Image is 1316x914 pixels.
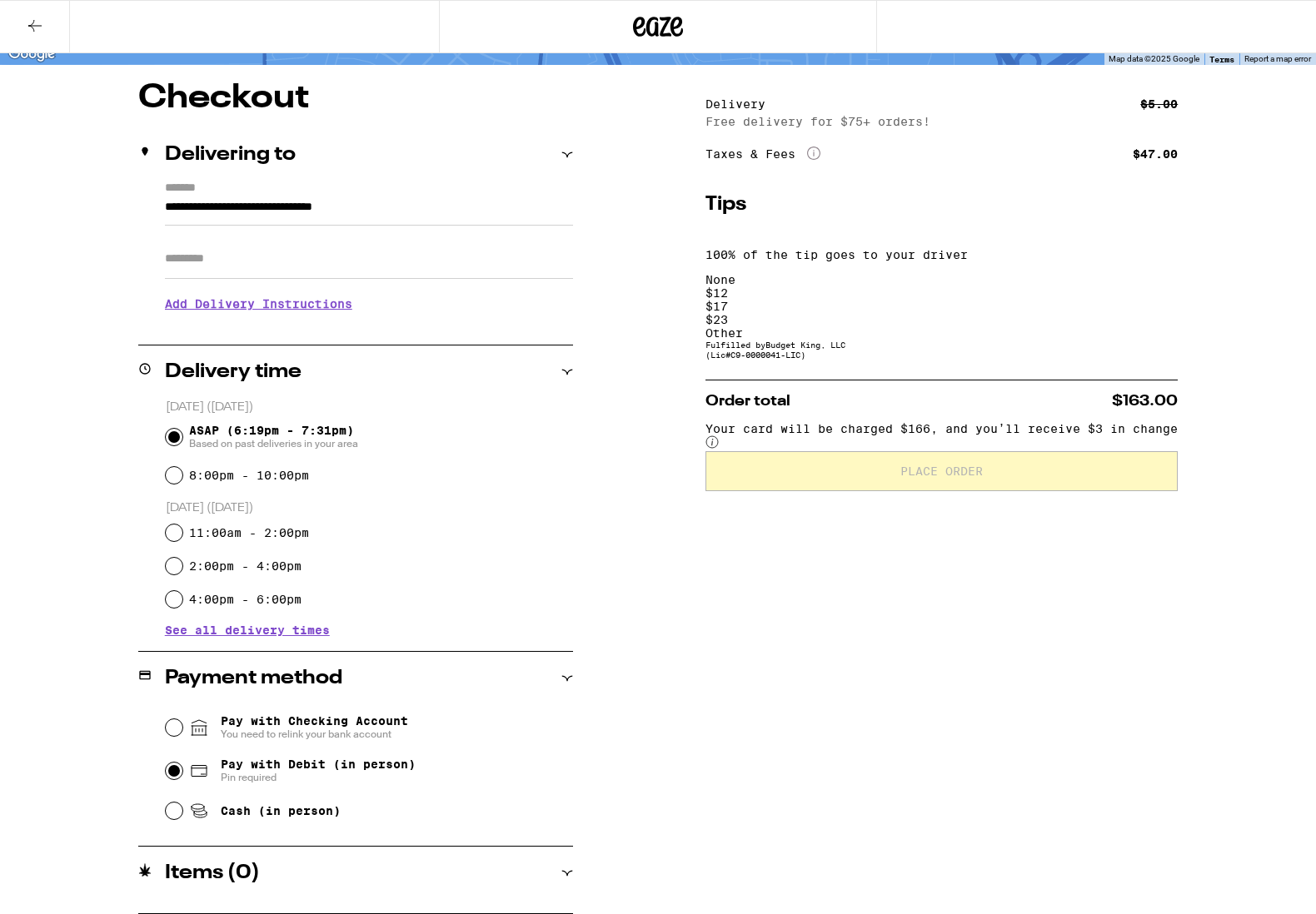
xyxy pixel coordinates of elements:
[165,323,573,336] p: We'll contact you at when we arrive
[189,469,309,482] label: 8:00pm - 10:00pm
[1209,54,1234,64] a: Terms
[165,863,260,883] h2: Items ( 0 )
[165,668,342,688] h2: Payment method
[1140,98,1178,110] div: $5.00
[221,728,408,741] span: You need to relink your bank account
[705,195,1178,215] h5: Tips
[166,500,573,516] p: [DATE] ([DATE])
[189,526,309,539] label: 11:00am - 2:00pm
[221,771,416,784] span: Pin required
[189,437,358,450] span: Based on past deliveries in your area
[705,286,1178,300] div: $ 12
[900,465,983,477] span: Place Order
[189,424,358,450] span: ASAP (6:19pm - 7:31pm)
[165,145,296,165] h2: Delivering to
[166,400,573,415] p: [DATE] ([DATE])
[189,559,302,573] label: 2:00pm - 4:00pm
[165,624,330,636] button: See all delivery times
[705,422,1178,435] span: Your card will be charged $166, and you’ll receive $3 in change
[138,82,573,115] h1: Checkout
[705,273,1178,286] div: None
[705,451,1178,491] button: Place Order
[221,804,341,817] span: Cash (in person)
[1244,54,1311,63] a: Report a map error
[221,714,408,741] span: Pay with Checking Account
[705,326,1178,340] div: Other
[4,43,59,65] img: Google
[4,43,59,65] a: Open this area in Google Maps (opens a new window)
[705,110,1178,133] div: Free delivery for $75+ orders!
[1109,54,1199,63] span: Map data ©2025 Google
[705,300,1178,313] div: $ 17
[165,285,573,323] h3: Add Delivery Instructions
[189,593,302,606] label: 4:00pm - 6:00pm
[705,248,1178,261] p: 100% of the tip goes to your driver
[705,340,1178,360] div: Fulfilled by Budget King, LLC (Lic# C9-0000041-LIC )
[1112,394,1178,409] span: $163.00
[705,98,777,110] div: Delivery
[165,362,302,382] h2: Delivery time
[1133,148,1178,160] div: $47.00
[705,313,1178,326] div: $ 23
[221,758,416,771] span: Pay with Debit (in person)
[705,394,790,409] span: Order total
[705,147,820,161] div: Taxes & Fees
